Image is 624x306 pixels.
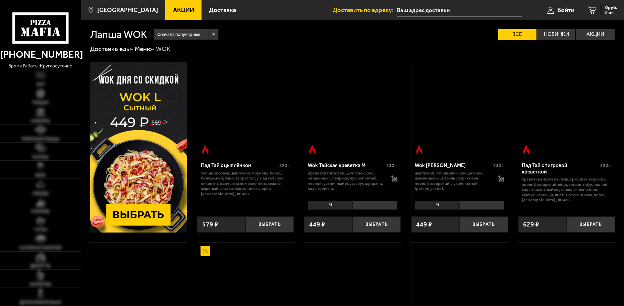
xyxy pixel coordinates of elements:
label: Новинки [537,29,575,40]
span: Роллы [32,155,49,160]
a: Острое блюдоWok Карри М [411,62,508,158]
span: 0 руб. [605,5,617,10]
p: цыпленок, лапша удон, овощи микс, шампиньоны, фасоль стручковая , перец болгарский, лук репчатый,... [415,170,492,191]
span: Десерты [30,264,51,268]
a: Острое блюдоПад Тай с тигровой креветкой [518,62,615,158]
span: 449 ₽ [416,221,432,227]
div: Wok [PERSON_NAME] [415,162,492,169]
span: Напитки [30,282,51,287]
span: Войти [557,7,574,13]
span: 579 ₽ [202,221,218,227]
div: Пад Тай с цыплёнком [201,162,278,169]
h1: Лапша WOK [90,29,147,40]
span: Хит [36,82,45,87]
span: 629 ₽ [523,221,539,227]
div: Wok Тайская креветка M [308,162,385,169]
label: Все [498,29,536,40]
span: Наборы [31,119,50,123]
a: Доставка еды- [90,45,134,53]
li: M [415,201,459,210]
span: WOK [35,173,46,178]
a: Острое блюдоWok Тайская креветка M [304,62,401,158]
span: Салаты и закуски [19,246,62,250]
span: Доставить по адресу: [333,7,397,13]
p: креветка тигровая, лапша рисовая, морковь, перец болгарский, яйцо, творог тофу, пад тай соус, пик... [522,176,611,203]
span: 320 г [279,163,290,168]
span: 230 г [386,163,397,168]
span: Обеды [33,191,49,196]
button: Выбрать [567,216,615,232]
span: Римская пицца [21,137,60,142]
img: Акционный [201,246,210,256]
button: Выбрать [460,216,508,232]
p: креветка тигровая, цыпленок, рис, овощи микс, паприка, лук репчатый, чеснок, устричный соус, соус... [308,170,385,191]
button: Выбрать [245,216,294,232]
span: Пицца [32,100,49,105]
span: Акции [173,7,194,13]
img: Острое блюдо [201,145,210,154]
span: Дополнительно [19,300,62,305]
span: Супы [34,227,47,232]
li: L [459,201,504,210]
span: 320 г [600,163,611,168]
span: Горячее [31,209,50,214]
li: M [308,201,352,210]
img: Острое блюдо [414,145,424,154]
input: Ваш адрес доставки [397,4,522,16]
span: 449 ₽ [309,221,325,227]
li: L [352,201,397,210]
span: 0 шт. [605,11,617,15]
span: Доставка [209,7,236,13]
span: 230 г [493,163,504,168]
p: лапша рисовая, цыпленок, морковь, перец болгарский, яйцо, творог тофу, пад тай соус, пикантный со... [201,170,290,197]
label: Акции [576,29,614,40]
span: [GEOGRAPHIC_DATA] [97,7,158,13]
a: Меню- [135,45,155,53]
div: WOK [156,45,171,53]
img: Острое блюдо [307,145,317,154]
a: Острое блюдоПад Тай с цыплёнком [197,62,294,158]
img: Острое блюдо [521,145,531,154]
span: Сначала популярные [157,28,200,41]
div: Пад Тай с тигровой креветкой [522,162,599,175]
button: Выбрать [352,216,401,232]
